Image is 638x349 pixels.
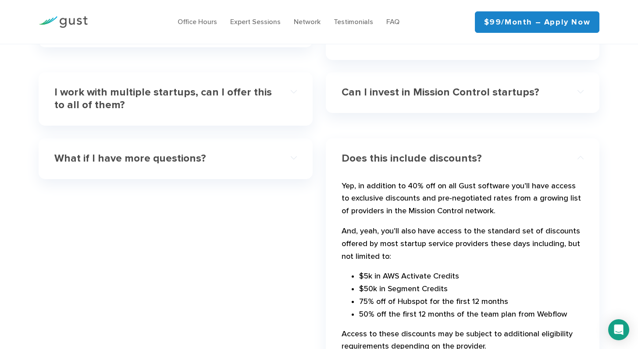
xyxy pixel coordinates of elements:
[334,18,373,26] a: Testimonials
[54,152,272,165] h4: What if I have more questions?
[342,152,560,165] h4: Does this include discounts?
[342,225,584,266] p: And, yeah, you’ll also have access to the standard set of discounts offered by most startup servi...
[178,18,217,26] a: Office Hours
[608,319,629,340] div: Open Intercom Messenger
[294,18,321,26] a: Network
[54,86,272,112] h4: I work with multiple startups, can I offer this to all of them?
[359,270,584,283] li: $5k in AWS Activate Credits
[342,86,560,99] h4: Can I invest in Mission Control startups?
[359,283,584,296] li: $50k in Segment Credits
[39,16,88,28] img: Gust Logo
[230,18,281,26] a: Expert Sessions
[359,296,584,308] li: 75% off of Hubspot for the first 12 months
[342,180,584,221] p: Yep, in addition to 40% off on all Gust software you’ll have access to exclusive discounts and pr...
[386,18,399,26] a: FAQ
[359,308,584,321] li: 50% off the first 12 months of the team plan from Webflow
[475,11,600,33] a: $99/month – Apply Now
